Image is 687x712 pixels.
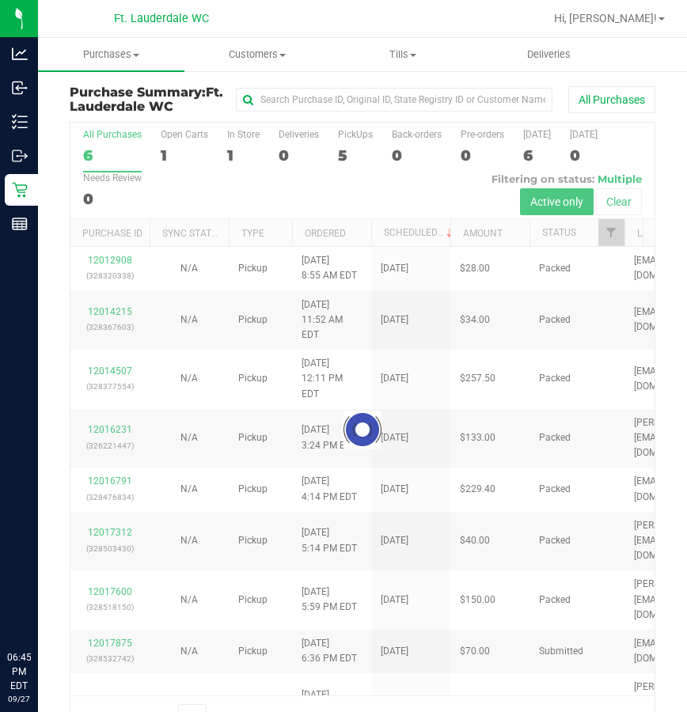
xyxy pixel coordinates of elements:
inline-svg: Inventory [12,114,28,130]
span: Hi, [PERSON_NAME]! [554,12,657,25]
span: Ft. Lauderdale WC [70,85,223,114]
inline-svg: Retail [12,182,28,198]
inline-svg: Outbound [12,148,28,164]
a: Customers [184,38,331,71]
span: Purchases [38,47,184,62]
span: Ft. Lauderdale WC [114,12,209,25]
iframe: Resource center [16,585,63,633]
inline-svg: Inbound [12,80,28,96]
inline-svg: Reports [12,216,28,232]
h3: Purchase Summary: [70,85,236,113]
span: Tills [331,47,476,62]
span: Deliveries [506,47,592,62]
p: 09/27 [7,693,31,705]
p: 06:45 PM EDT [7,650,31,693]
a: Purchases [38,38,184,71]
span: Customers [185,47,330,62]
input: Search Purchase ID, Original ID, State Registry ID or Customer Name... [236,88,552,112]
a: Tills [330,38,476,71]
inline-svg: Analytics [12,46,28,62]
button: All Purchases [568,86,655,113]
a: Deliveries [476,38,623,71]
